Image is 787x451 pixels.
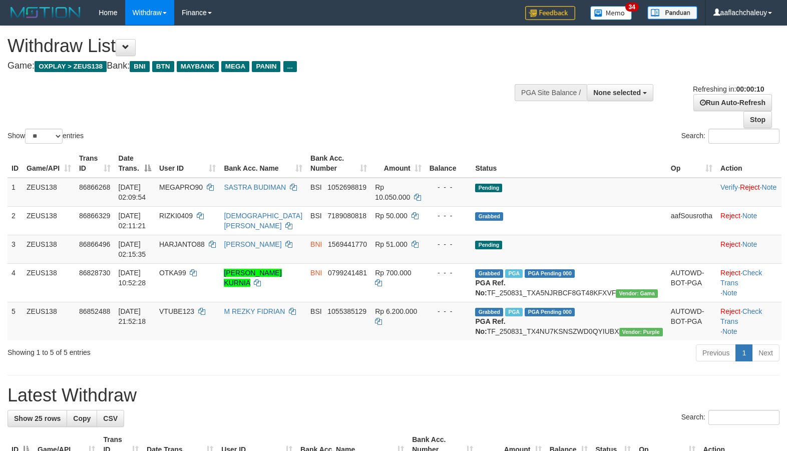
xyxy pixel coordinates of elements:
[327,212,366,220] span: Copy 7189080818 to clipboard
[716,302,781,340] td: · ·
[708,410,779,425] input: Search:
[375,307,417,315] span: Rp 6.200.000
[23,302,75,340] td: ZEUS138
[310,183,322,191] span: BSI
[736,85,764,93] strong: 00:00:10
[475,241,502,249] span: Pending
[475,308,503,316] span: Grabbed
[8,410,67,427] a: Show 25 rows
[693,94,772,111] a: Run Auto-Refresh
[224,183,286,191] a: SASTRA BUDIMAN
[310,212,322,220] span: BSI
[8,263,23,302] td: 4
[625,3,639,12] span: 34
[375,240,408,248] span: Rp 51.000
[8,129,84,144] label: Show entries
[475,317,505,335] b: PGA Ref. No:
[708,129,779,144] input: Search:
[515,84,587,101] div: PGA Site Balance /
[283,61,297,72] span: ...
[475,212,503,221] span: Grabbed
[430,268,468,278] div: - - -
[722,327,737,335] a: Note
[375,269,411,277] span: Rp 700.000
[430,239,468,249] div: - - -
[310,307,322,315] span: BSI
[119,183,146,201] span: [DATE] 02:09:54
[159,307,194,315] span: VTUBE123
[742,240,757,248] a: Note
[743,111,772,128] a: Stop
[119,269,146,287] span: [DATE] 10:52:28
[619,328,663,336] span: Vendor URL: https://trx4.1velocity.biz
[79,269,110,277] span: 86828730
[159,240,205,248] span: HARJANTO88
[155,149,220,178] th: User ID: activate to sort column ascending
[525,6,575,20] img: Feedback.jpg
[667,206,716,235] td: aafSousrotha
[716,235,781,263] td: ·
[471,302,666,340] td: TF_250831_TX4NU7KSNSZWD0QYIUBX
[693,85,764,93] span: Refreshing in:
[8,343,320,357] div: Showing 1 to 5 of 5 entries
[8,206,23,235] td: 2
[25,129,63,144] select: Showentries
[8,5,84,20] img: MOTION_logo.png
[221,61,250,72] span: MEGA
[79,212,110,220] span: 86866329
[722,289,737,297] a: Note
[667,149,716,178] th: Op: activate to sort column ascending
[375,212,408,220] span: Rp 50.000
[740,183,760,191] a: Reject
[97,410,124,427] a: CSV
[23,206,75,235] td: ZEUS138
[475,269,503,278] span: Grabbed
[159,269,186,277] span: OTKA99
[430,211,468,221] div: - - -
[426,149,472,178] th: Balance
[152,61,174,72] span: BTN
[716,206,781,235] td: ·
[310,269,322,277] span: BNI
[752,344,779,361] a: Next
[430,182,468,192] div: - - -
[681,410,779,425] label: Search:
[23,178,75,207] td: ZEUS138
[306,149,371,178] th: Bank Acc. Number: activate to sort column ascending
[79,240,110,248] span: 86866496
[667,302,716,340] td: AUTOWD-BOT-PGA
[327,183,366,191] span: Copy 1052698819 to clipboard
[647,6,697,20] img: panduan.png
[119,212,146,230] span: [DATE] 02:11:21
[23,235,75,263] td: ZEUS138
[742,212,757,220] a: Note
[328,269,367,277] span: Copy 0799241481 to clipboard
[375,183,410,201] span: Rp 10.050.000
[224,307,285,315] a: M REZKY FIDRIAN
[720,212,740,220] a: Reject
[115,149,155,178] th: Date Trans.: activate to sort column descending
[475,184,502,192] span: Pending
[505,269,523,278] span: Marked by aafsreyleap
[220,149,306,178] th: Bank Acc. Name: activate to sort column ascending
[79,307,110,315] span: 86852488
[475,279,505,297] b: PGA Ref. No:
[505,308,523,316] span: Marked by aafsolysreylen
[720,240,740,248] a: Reject
[735,344,752,361] a: 1
[696,344,736,361] a: Previous
[224,269,281,287] a: [PERSON_NAME] KURNIA
[471,149,666,178] th: Status
[35,61,107,72] span: OXPLAY > ZEUS138
[119,240,146,258] span: [DATE] 02:15:35
[23,263,75,302] td: ZEUS138
[525,269,575,278] span: PGA Pending
[593,89,641,97] span: None selected
[8,385,779,405] h1: Latest Withdraw
[310,240,322,248] span: BNI
[716,149,781,178] th: Action
[177,61,219,72] span: MAYBANK
[8,235,23,263] td: 3
[8,178,23,207] td: 1
[681,129,779,144] label: Search:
